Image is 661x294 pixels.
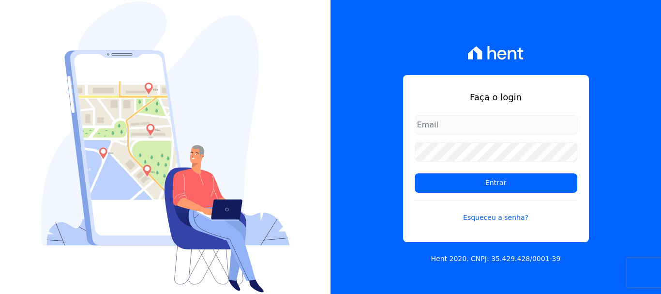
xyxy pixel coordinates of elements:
[415,91,577,104] h1: Faça o login
[415,173,577,193] input: Entrar
[431,254,561,264] p: Hent 2020. CNPJ: 35.429.428/0001-39
[415,201,577,223] a: Esqueceu a senha?
[415,115,577,135] input: Email
[41,1,290,293] img: Login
